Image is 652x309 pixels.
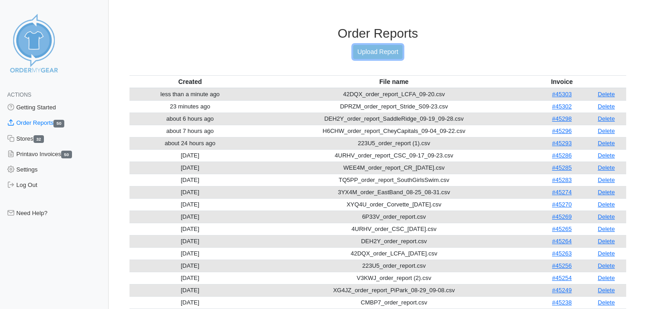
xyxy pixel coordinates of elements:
td: [DATE] [129,162,250,174]
a: Delete [598,287,615,294]
a: #45286 [552,152,571,159]
a: Upload Report [353,45,402,59]
td: [DATE] [129,174,250,186]
a: #45303 [552,91,571,98]
a: Delete [598,275,615,281]
td: 4URHV_order_report_CSC_09-17_09-23.csv [250,149,537,162]
a: #45256 [552,262,571,269]
a: #45238 [552,299,571,306]
td: DEH2Y_order_report.csv [250,235,537,247]
a: #45285 [552,164,571,171]
a: #45283 [552,177,571,183]
a: #45270 [552,201,571,208]
h3: Order Reports [129,26,626,41]
a: #45293 [552,140,571,147]
a: #45263 [552,250,571,257]
a: Delete [598,213,615,220]
td: [DATE] [129,235,250,247]
td: [DATE] [129,211,250,223]
a: Delete [598,128,615,134]
a: #45269 [552,213,571,220]
span: Actions [7,92,31,98]
td: DPRZM_order_report_Stride_S09-23.csv [250,100,537,113]
td: H6CHW_order_report_CheyCapitals_09-04_09-22.csv [250,125,537,137]
td: DEH2Y_order_report_SaddleRidge_09-19_09-28.csv [250,113,537,125]
td: TQ5PP_order_report_SouthGirlsSwim.csv [250,174,537,186]
td: [DATE] [129,260,250,272]
td: 4URHV_order_CSC_[DATE].csv [250,223,537,235]
th: Created [129,75,250,88]
th: Invoice [537,75,586,88]
a: #45254 [552,275,571,281]
td: CMBP7_order_report.csv [250,296,537,309]
a: #45265 [552,226,571,232]
td: 3YX4M_order_EastBand_08-25_08-31.csv [250,186,537,198]
td: XYQ4U_order_Corvette_[DATE].csv [250,198,537,211]
a: Delete [598,140,615,147]
a: Delete [598,299,615,306]
td: [DATE] [129,247,250,260]
a: Delete [598,238,615,245]
a: #45249 [552,287,571,294]
td: [DATE] [129,284,250,296]
td: [DATE] [129,272,250,284]
td: about 7 hours ago [129,125,250,137]
a: Delete [598,152,615,159]
td: [DATE] [129,149,250,162]
a: Delete [598,103,615,110]
a: Delete [598,115,615,122]
a: Delete [598,177,615,183]
td: 42DQX_order_report_LCFA_09-20.csv [250,88,537,101]
a: Delete [598,226,615,232]
td: less than a minute ago [129,88,250,101]
a: Delete [598,262,615,269]
td: 23 minutes ago [129,100,250,113]
a: #45298 [552,115,571,122]
a: Delete [598,250,615,257]
td: [DATE] [129,223,250,235]
td: V3KWJ_order_report (2).csv [250,272,537,284]
a: Delete [598,91,615,98]
td: WEE4M_order_report_CR_[DATE].csv [250,162,537,174]
a: Delete [598,164,615,171]
span: 50 [61,151,72,158]
th: File name [250,75,537,88]
span: 32 [34,135,44,143]
a: Delete [598,189,615,196]
span: 50 [53,120,64,128]
td: 42DQX_order_LCFA_[DATE].csv [250,247,537,260]
td: 6P33V_order_report.csv [250,211,537,223]
a: #45302 [552,103,571,110]
td: 223U5_order_report.csv [250,260,537,272]
a: #45264 [552,238,571,245]
td: [DATE] [129,296,250,309]
a: #45274 [552,189,571,196]
td: XG4JZ_order_report_PiPark_08-29_09-08.csv [250,284,537,296]
td: 223U5_order_report (1).csv [250,137,537,149]
td: about 6 hours ago [129,113,250,125]
a: Delete [598,201,615,208]
td: about 24 hours ago [129,137,250,149]
td: [DATE] [129,186,250,198]
td: [DATE] [129,198,250,211]
a: #45296 [552,128,571,134]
